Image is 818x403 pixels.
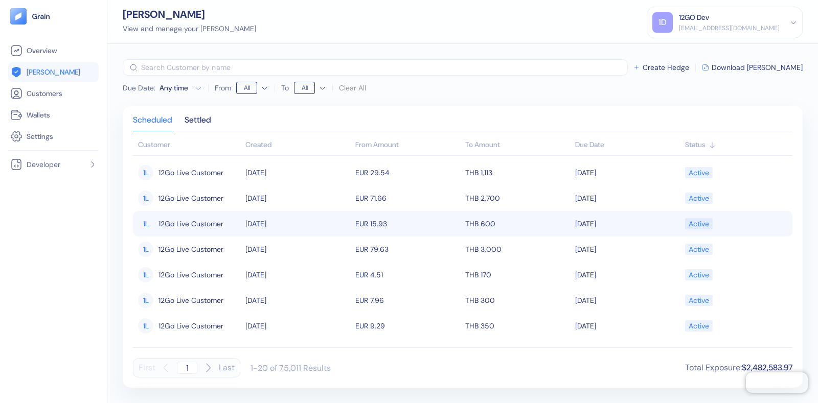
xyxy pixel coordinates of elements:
div: Active [689,241,709,258]
span: 12Go Live Customer [158,164,223,181]
td: [DATE] [573,160,683,185]
div: View and manage your [PERSON_NAME] [123,23,256,34]
div: Active [689,266,709,283]
div: Active [689,215,709,232]
td: [DATE] [573,288,683,313]
button: Due Date:Any time [123,83,202,93]
div: Active [689,292,709,309]
span: 12Go Live Customer [158,343,223,360]
iframe: Chatra live chat [746,372,808,393]
td: [DATE] [573,211,683,236]
td: EUR 13.27 [353,339,463,364]
div: Active [689,317,709,335]
td: [DATE] [573,339,683,364]
button: Create Hedge [633,64,689,71]
td: THB 600 [463,211,573,236]
span: 12Go Live Customer [158,266,223,283]
td: [DATE] [243,262,353,288]
td: EUR 7.96 [353,288,463,313]
label: From [215,84,231,91]
th: To Amount [463,135,573,156]
td: [DATE] [243,160,353,185]
td: THB 3,000 [463,236,573,262]
div: 1L [138,216,153,231]
span: 12Go Live Customer [158,241,223,258]
span: Wallets [27,110,50,120]
span: 12Go Live Customer [158,292,223,309]
label: To [281,84,289,91]
span: Due Date : [123,83,155,93]
span: Overview [27,45,57,56]
td: EUR 71.66 [353,185,463,211]
div: 1L [138,318,153,334]
td: [DATE] [243,211,353,236]
a: [PERSON_NAME] [10,66,97,78]
div: Settled [185,116,211,131]
button: Last [219,358,235,377]
td: [DATE] [243,313,353,339]
td: [DATE] [573,236,683,262]
td: [DATE] [243,288,353,313]
th: Customer [133,135,243,156]
td: EUR 4.51 [353,262,463,288]
button: To [294,80,326,96]
a: Settings [10,130,97,143]
span: Developer [27,159,60,170]
div: Active [689,343,709,360]
span: Create Hedge [643,64,689,71]
button: Download [PERSON_NAME] [702,64,803,71]
span: 12Go Live Customer [158,215,223,232]
td: [DATE] [243,339,353,364]
td: EUR 29.54 [353,160,463,185]
span: Settings [27,131,53,141]
div: 12GO Dev [679,12,709,23]
img: logo [32,13,51,20]
td: THB 350 [463,313,573,339]
button: First [139,358,155,377]
td: THB 300 [463,288,573,313]
td: THB 500 [463,339,573,364]
a: Wallets [10,109,97,121]
div: 1L [138,242,153,257]
td: [DATE] [573,262,683,288]
div: 1L [138,293,153,308]
div: 1D [652,12,673,33]
td: [DATE] [243,185,353,211]
div: Sort ascending [575,139,680,150]
span: 12Go Live Customer [158,317,223,335]
div: Active [689,189,709,207]
div: Any time [160,83,190,93]
td: EUR 9.29 [353,313,463,339]
span: Customers [27,88,62,99]
div: 1L [138,191,153,206]
div: 1-20 of 75,011 Results [251,363,331,373]
button: From [236,80,268,96]
div: Sort ascending [685,139,787,150]
td: EUR 15.93 [353,211,463,236]
span: 12Go Live Customer [158,189,223,207]
td: [DATE] [573,313,683,339]
span: Download [PERSON_NAME] [712,64,803,71]
div: Total Exposure : [685,362,792,374]
th: From Amount [353,135,463,156]
span: [PERSON_NAME] [27,67,80,77]
div: Active [689,164,709,181]
a: Overview [10,44,97,57]
input: Search Customer by name [141,59,628,76]
td: [DATE] [243,236,353,262]
div: [PERSON_NAME] [123,9,256,19]
img: logo-tablet-V2.svg [10,8,27,25]
td: [DATE] [573,185,683,211]
div: 1L [138,267,153,282]
td: EUR 79.63 [353,236,463,262]
a: Customers [10,87,97,100]
td: THB 1,113 [463,160,573,185]
td: THB 2,700 [463,185,573,211]
div: [EMAIL_ADDRESS][DOMAIN_NAME] [679,23,780,33]
div: Scheduled [133,116,172,131]
div: 1L [138,165,153,180]
span: $2,482,583.97 [742,362,792,373]
td: THB 170 [463,262,573,288]
div: Sort ascending [245,139,350,150]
